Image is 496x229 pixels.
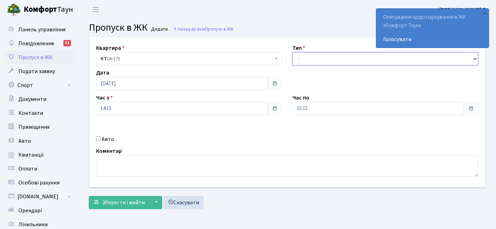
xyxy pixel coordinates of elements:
label: Дата [96,69,109,77]
label: Коментар [96,147,122,155]
label: Квартира [96,44,125,52]
span: Особові рахунки [18,179,60,187]
span: Приміщення [18,123,49,131]
small: Додати . [150,26,170,32]
a: Авто [3,134,73,148]
b: Комфорт [24,4,57,15]
span: Документи [18,95,46,103]
a: Скасувати [163,196,204,209]
a: Назад до всіхПропуск в ЖК [173,26,234,32]
span: Повідомлення [18,40,54,47]
button: Переключити навігацію [87,4,104,15]
img: logo.png [7,3,21,17]
a: Пропуск в ЖК [3,50,73,64]
span: Квитанції [18,151,44,159]
a: Панель управління [3,23,73,37]
a: Документи [3,92,73,106]
a: Квитанції [3,148,73,162]
span: Лічильники [18,221,48,228]
span: Контакти [18,109,43,117]
a: Голосувати [383,35,482,44]
a: [DOMAIN_NAME] [3,190,73,204]
label: Час по [292,94,309,102]
span: <b>КТ</b>&nbsp;&nbsp;&nbsp;&nbsp;16-171 [96,52,282,65]
span: Зберегти і вийти [102,199,145,206]
span: <b>КТ</b>&nbsp;&nbsp;&nbsp;&nbsp;16-171 [101,55,273,62]
div: Опитування щодо паркування в ЖК «Комфорт Таун» [376,9,489,48]
label: Авто [102,135,114,143]
span: Авто [18,137,31,145]
a: Особові рахунки [3,176,73,190]
a: Приміщення [3,120,73,134]
label: Тип [292,44,305,52]
button: Зберегти і вийти [89,196,149,209]
a: Оплати [3,162,73,176]
span: Пропуск в ЖК [205,26,234,32]
label: Час з [96,94,113,102]
div: 51 [63,40,71,46]
span: Пропуск в ЖК [89,21,148,34]
b: КТ [101,55,107,62]
span: Оплати [18,165,37,173]
a: Спорт [3,78,73,92]
div: × [481,9,488,16]
a: [PERSON_NAME] П. [439,6,488,14]
a: Орендарі [3,204,73,218]
span: Панель управління [18,26,65,33]
span: Орендарі [18,207,42,214]
span: Подати заявку [18,68,55,75]
a: Повідомлення51 [3,37,73,50]
a: Контакти [3,106,73,120]
span: Пропуск в ЖК [18,54,53,61]
span: Таун [24,4,73,16]
a: Подати заявку [3,64,73,78]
